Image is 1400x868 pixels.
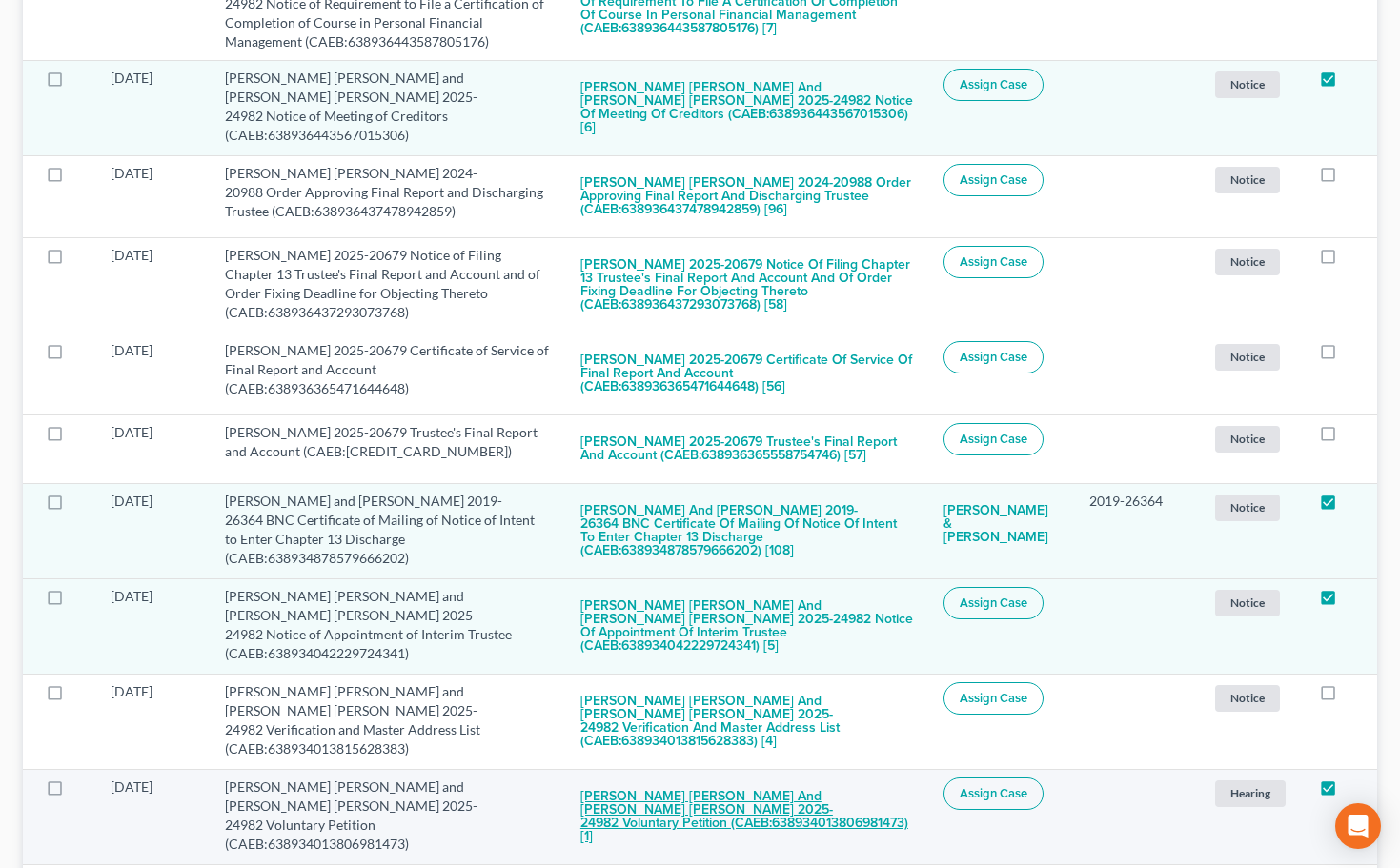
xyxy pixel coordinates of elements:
[580,246,914,324] button: [PERSON_NAME] 2025-20679 Notice of Filing Chapter 13 Trustee's Final Report and Account and of Or...
[1212,341,1288,373] a: Notice
[943,682,1044,715] button: Assign Case
[1215,590,1280,616] span: Notice
[960,595,1027,611] span: Assign Case
[960,691,1027,706] span: Assign Case
[1335,803,1381,849] div: Open Intercom Messenger
[580,164,914,229] button: [PERSON_NAME] [PERSON_NAME] 2024-20988 Order Approving Final Report and Discharging Trustee (CAEB...
[210,769,565,864] td: [PERSON_NAME] [PERSON_NAME] and [PERSON_NAME] [PERSON_NAME] 2025-24982 Voluntary Petition (CAEB:6...
[1212,69,1288,100] a: Notice
[210,674,565,769] td: [PERSON_NAME] [PERSON_NAME] and [PERSON_NAME] [PERSON_NAME] 2025-24982 Verification and Master Ad...
[95,769,210,864] td: [DATE]
[580,492,914,570] button: [PERSON_NAME] and [PERSON_NAME] 2019-26364 BNC Certificate of Mailing of Notice of Intent to Ente...
[1212,492,1288,523] a: Notice
[1215,249,1280,274] span: Notice
[95,674,210,769] td: [DATE]
[1215,685,1280,711] span: Notice
[210,414,565,483] td: [PERSON_NAME] 2025-20679 Trustee's Final Report and Account (CAEB:[CREDIT_CARD_NUMBER])
[1215,780,1286,806] span: Hearing
[580,341,914,406] button: [PERSON_NAME] 2025-20679 Certificate of Service of Final Report and Account (CAEB:638936365471644...
[580,777,914,856] button: [PERSON_NAME] [PERSON_NAME] and [PERSON_NAME] [PERSON_NAME] 2025-24982 Voluntary Petition (CAEB:6...
[943,777,1044,810] button: Assign Case
[210,578,565,674] td: [PERSON_NAME] [PERSON_NAME] and [PERSON_NAME] [PERSON_NAME] 2025-24982 Notice of Appointment of I...
[1215,71,1280,97] span: Notice
[960,432,1027,447] span: Assign Case
[210,483,565,578] td: [PERSON_NAME] and [PERSON_NAME] 2019-26364 BNC Certificate of Mailing of Notice of Intent to Ente...
[943,587,1044,619] button: Assign Case
[960,350,1027,365] span: Assign Case
[1212,246,1288,277] a: Notice
[943,341,1044,373] button: Assign Case
[943,246,1044,278] button: Assign Case
[95,414,210,483] td: [DATE]
[960,254,1027,270] span: Assign Case
[943,492,1059,556] a: [PERSON_NAME] & [PERSON_NAME]
[1212,423,1288,454] a: Notice
[210,155,565,237] td: [PERSON_NAME] [PERSON_NAME] 2024-20988 Order Approving Final Report and Discharging Trustee (CAEB...
[580,423,914,474] button: [PERSON_NAME] 2025-20679 Trustee's Final Report and Account (CAEB:638936365558754746) [57]
[960,77,1027,92] span: Assign Case
[1215,495,1280,520] span: Notice
[943,423,1044,455] button: Assign Case
[95,578,210,674] td: [DATE]
[1212,164,1288,195] a: Notice
[1074,483,1197,578] td: 2019-26364
[1212,682,1288,714] a: Notice
[1212,777,1288,809] a: Hearing
[95,155,210,237] td: [DATE]
[580,69,914,147] button: [PERSON_NAME] [PERSON_NAME] and [PERSON_NAME] [PERSON_NAME] 2025-24982 Notice of Meeting of Credi...
[960,172,1027,188] span: Assign Case
[95,237,210,333] td: [DATE]
[210,237,565,333] td: [PERSON_NAME] 2025-20679 Notice of Filing Chapter 13 Trustee's Final Report and Account and of Or...
[95,60,210,155] td: [DATE]
[580,682,914,760] button: [PERSON_NAME] [PERSON_NAME] and [PERSON_NAME] [PERSON_NAME] 2025-24982 Verification and Master Ad...
[1215,426,1280,452] span: Notice
[943,69,1044,101] button: Assign Case
[1215,344,1280,370] span: Notice
[1215,167,1280,192] span: Notice
[580,587,914,665] button: [PERSON_NAME] [PERSON_NAME] and [PERSON_NAME] [PERSON_NAME] 2025-24982 Notice of Appointment of I...
[210,60,565,155] td: [PERSON_NAME] [PERSON_NAME] and [PERSON_NAME] [PERSON_NAME] 2025-24982 Notice of Meeting of Credi...
[943,164,1044,196] button: Assign Case
[210,333,565,414] td: [PERSON_NAME] 2025-20679 Certificate of Service of Final Report and Account (CAEB:638936365471644...
[95,333,210,414] td: [DATE]
[960,786,1027,801] span: Assign Case
[95,483,210,578] td: [DATE]
[1212,587,1288,618] a: Notice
